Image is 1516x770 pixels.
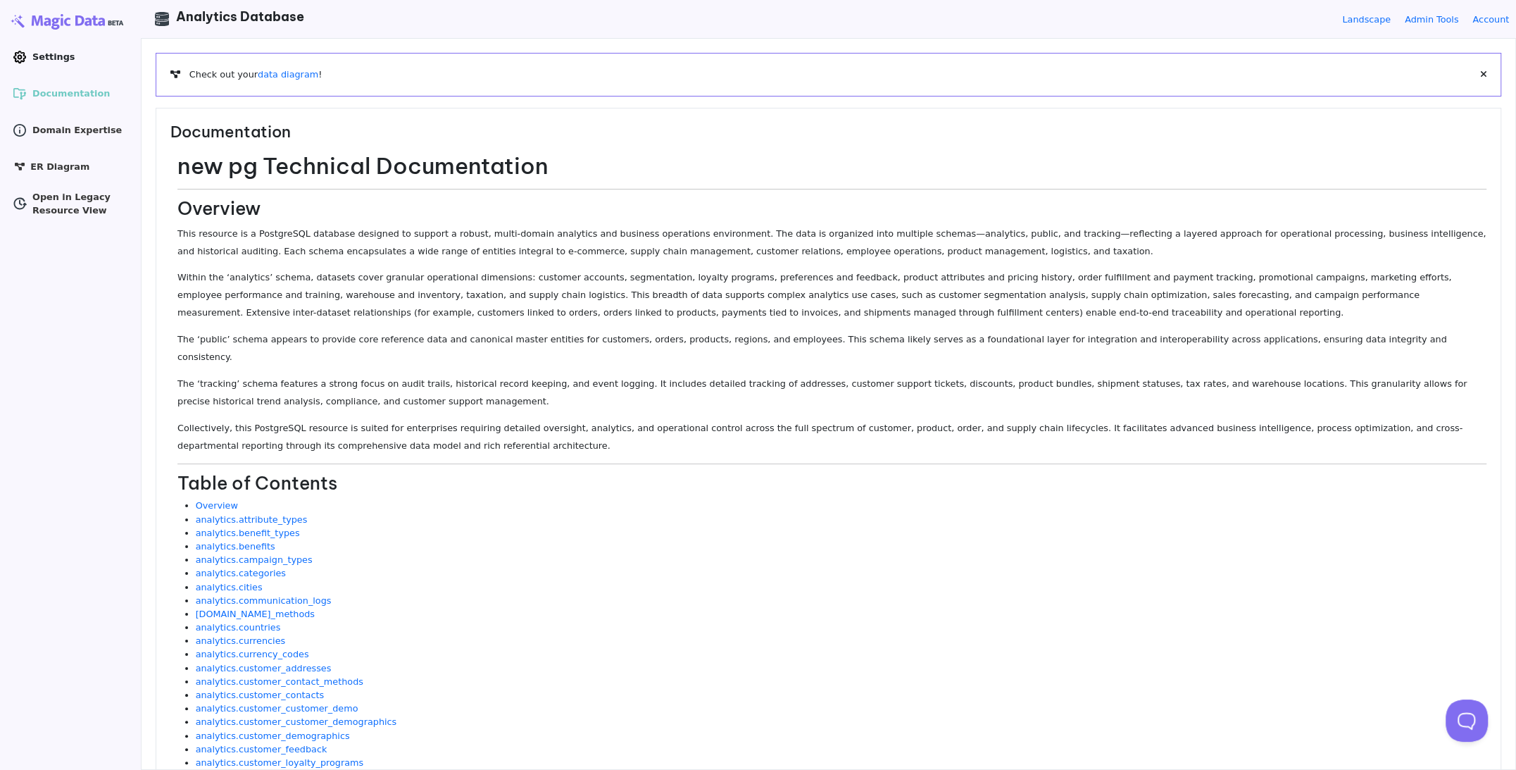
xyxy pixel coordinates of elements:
[1446,700,1488,742] iframe: Toggle Customer Support
[196,703,358,714] a: analytics.customer_customer_demo
[196,635,286,646] a: analytics.currencies
[196,663,332,673] a: analytics.customer_addresses
[7,119,134,142] a: Domain Expertise
[7,82,134,105] a: Documentation
[177,330,1486,366] p: The ‘public’ schema appears to provide core reference data and canonical master entities for cust...
[196,609,315,619] a: [DOMAIN_NAME]_methods
[196,716,397,727] a: analytics.customer_customer_demographics
[196,622,281,633] a: analytics.countries
[196,690,324,700] a: analytics.customer_contacts
[196,757,364,768] a: analytics.customer_loyalty_programs
[196,744,327,755] a: analytics.customer_feedback
[7,192,134,215] a: Open in Legacy Resource View
[196,731,350,741] a: analytics.customer_demographics
[196,595,332,606] a: analytics.communication_logs
[177,375,1486,410] p: The ‘tracking’ schema features a strong focus on audit trails, historical record keeping, and eve...
[196,649,309,659] a: analytics.currency_codes
[32,190,128,217] span: Open in Legacy Resource View
[177,225,1486,260] p: This resource is a PostgreSQL database designed to support a robust, multi-domain analytics and b...
[32,50,75,63] span: Settings
[177,268,1486,321] p: Within the ‘analytics’ schema, datasets cover granular operational dimensions: customer accounts,...
[196,676,363,687] a: analytics.customer_contact_methods
[1405,13,1458,26] a: Admin Tools
[1472,13,1509,26] a: Account
[196,541,275,552] a: analytics.benefits
[196,500,238,511] a: Overview
[32,123,122,137] span: Domain Expertise
[1342,13,1391,26] a: Landscape
[32,87,110,100] span: Documentation
[177,152,1486,179] h1: new pg Technical Documentation
[196,528,300,538] a: analytics.benefit_types
[196,554,313,565] a: analytics.campaign_types
[177,473,1486,495] h2: Table of Contents
[7,46,134,68] a: Settings
[176,8,304,25] span: Analytics Database
[196,582,263,592] a: analytics.cities
[7,11,134,32] img: Magic Data logo
[170,68,1486,81] div: Check out your !
[7,156,134,178] a: ER Diagram
[30,160,89,173] span: ER Diagram
[196,568,286,578] a: analytics.categories
[258,69,318,80] a: data diagram
[170,123,1486,153] h3: Documentation
[177,419,1486,454] p: Collectively, this PostgreSQL resource is suited for enterprises requiring detailed oversight, an...
[177,198,1486,220] h2: Overview
[196,514,308,525] a: analytics.attribute_types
